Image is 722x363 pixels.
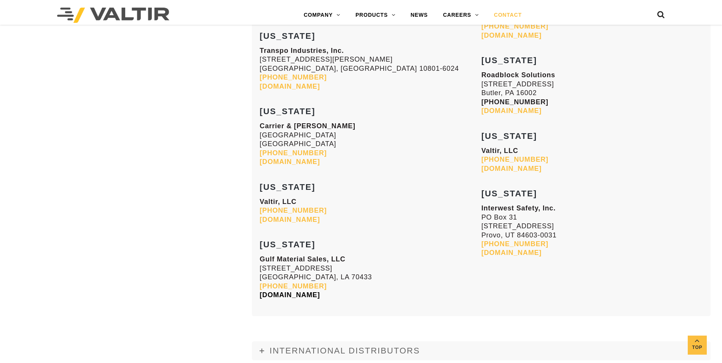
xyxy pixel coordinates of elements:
[481,56,537,65] strong: [US_STATE]
[260,122,481,166] p: [GEOGRAPHIC_DATA] [GEOGRAPHIC_DATA]
[481,22,548,30] a: [PHONE_NUMBER]
[486,8,529,23] a: CONTACT
[260,83,320,90] a: [DOMAIN_NAME]
[260,73,327,81] a: [PHONE_NUMBER]
[260,255,345,263] strong: Gulf Material Sales, LLC
[260,182,315,192] strong: [US_STATE]
[260,122,355,130] strong: Carrier & [PERSON_NAME]
[688,336,707,355] a: Top
[481,240,548,248] a: [PHONE_NUMBER]
[688,343,707,352] span: Top
[481,204,556,212] strong: Interwest Safety, Inc.
[260,216,320,223] a: [DOMAIN_NAME]
[481,165,542,172] a: [DOMAIN_NAME]
[260,198,296,205] strong: Valtir, LLC
[481,131,537,141] strong: [US_STATE]
[252,341,711,360] a: INTERNATIONAL DISTRIBUTORS
[260,158,320,166] a: [DOMAIN_NAME]
[269,346,420,355] span: INTERNATIONAL DISTRIBUTORS
[481,204,703,257] p: PO Box 31 [STREET_ADDRESS] Provo, UT 84603-0031
[481,32,542,39] a: [DOMAIN_NAME]
[57,8,169,23] img: Valtir
[481,71,555,79] strong: Roadblock Solutions
[403,8,435,23] a: NEWS
[260,107,315,116] strong: [US_STATE]
[481,249,542,256] a: [DOMAIN_NAME]
[348,8,403,23] a: PRODUCTS
[296,8,348,23] a: COMPANY
[481,71,703,115] p: [STREET_ADDRESS] Butler, PA 16002
[481,156,548,163] a: [PHONE_NUMBER]
[435,8,486,23] a: CAREERS
[481,107,542,115] a: [DOMAIN_NAME]
[481,189,537,198] strong: [US_STATE]
[260,240,315,249] strong: [US_STATE]
[260,255,481,299] p: [STREET_ADDRESS] [GEOGRAPHIC_DATA], LA 70433
[481,147,518,154] strong: Valtir, LLC
[481,98,548,115] strong: [PHONE_NUMBER]
[260,149,327,157] a: [PHONE_NUMBER]
[260,282,327,290] a: [PHONE_NUMBER]
[260,31,315,41] strong: [US_STATE]
[260,291,320,299] a: [DOMAIN_NAME]
[260,207,327,214] a: [PHONE_NUMBER]
[260,47,344,54] strong: Transpo Industries, Inc.
[260,46,481,91] p: [STREET_ADDRESS][PERSON_NAME] [GEOGRAPHIC_DATA], [GEOGRAPHIC_DATA] 10801-6024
